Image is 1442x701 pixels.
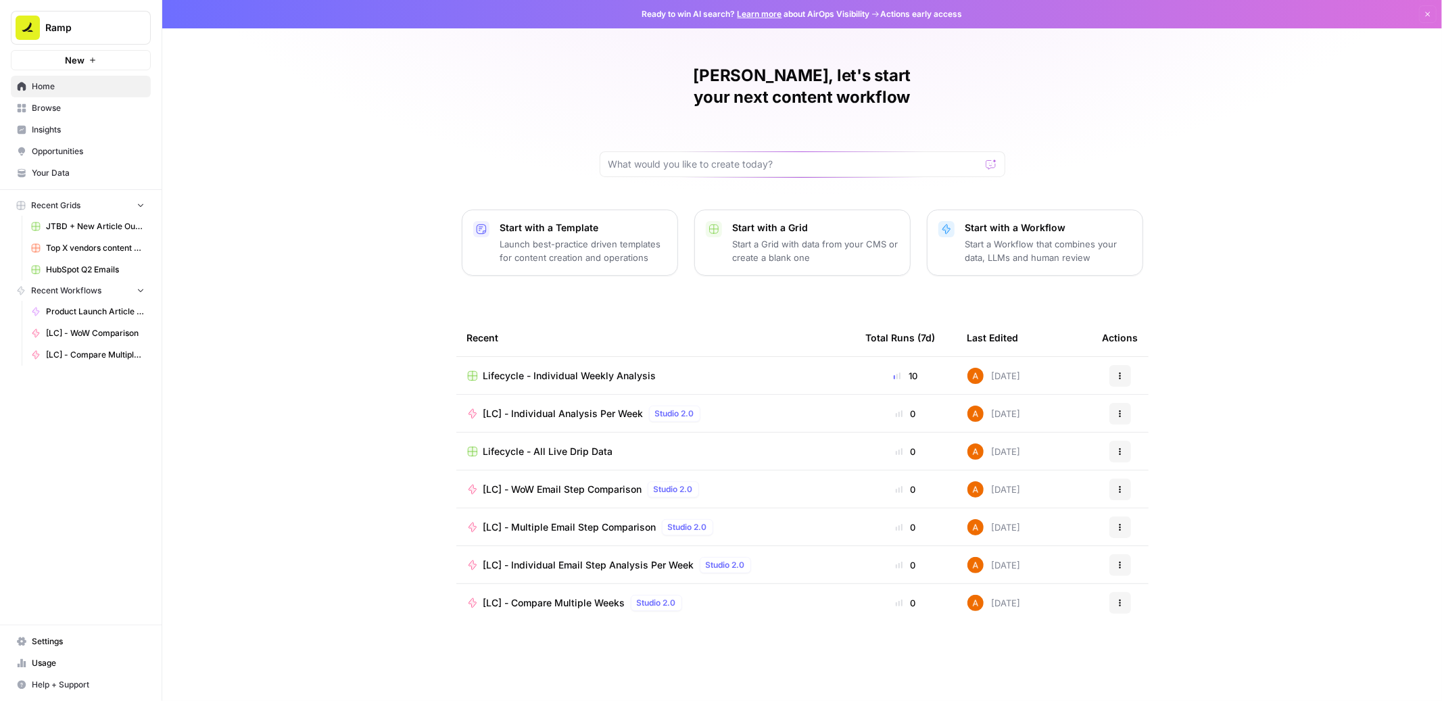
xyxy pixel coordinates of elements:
[11,652,151,674] a: Usage
[467,519,844,535] a: [LC] - Multiple Email Step ComparisonStudio 2.0
[25,344,151,366] a: [LC] - Compare Multiple Weeks
[967,319,1019,356] div: Last Edited
[655,408,694,420] span: Studio 2.0
[31,199,80,212] span: Recent Grids
[967,443,984,460] img: i32oznjerd8hxcycc1k00ct90jt3
[46,349,145,361] span: [LC] - Compare Multiple Weeks
[467,445,844,458] a: Lifecycle - All Live Drip Data
[642,8,870,20] span: Ready to win AI search? about AirOps Visibility
[738,9,782,19] a: Learn more
[32,657,145,669] span: Usage
[967,557,984,573] img: i32oznjerd8hxcycc1k00ct90jt3
[967,481,984,498] img: i32oznjerd8hxcycc1k00ct90jt3
[11,50,151,70] button: New
[25,322,151,344] a: [LC] - WoW Comparison
[866,483,946,496] div: 0
[866,596,946,610] div: 0
[866,445,946,458] div: 0
[1103,319,1138,356] div: Actions
[967,406,1021,422] div: [DATE]
[467,557,844,573] a: [LC] - Individual Email Step Analysis Per WeekStudio 2.0
[31,285,101,297] span: Recent Workflows
[967,481,1021,498] div: [DATE]
[967,519,984,535] img: i32oznjerd8hxcycc1k00ct90jt3
[25,301,151,322] a: Product Launch Article Automation
[32,80,145,93] span: Home
[11,162,151,184] a: Your Data
[967,443,1021,460] div: [DATE]
[32,679,145,691] span: Help + Support
[881,8,963,20] span: Actions early access
[706,559,745,571] span: Studio 2.0
[866,558,946,572] div: 0
[967,368,1021,384] div: [DATE]
[25,259,151,281] a: HubSpot Q2 Emails
[500,221,667,235] p: Start with a Template
[46,327,145,339] span: [LC] - WoW Comparison
[483,407,644,420] span: [LC] - Individual Analysis Per Week
[483,483,642,496] span: [LC] - WoW Email Step Comparison
[32,145,145,158] span: Opportunities
[967,519,1021,535] div: [DATE]
[11,141,151,162] a: Opportunities
[967,595,1021,611] div: [DATE]
[637,597,676,609] span: Studio 2.0
[965,237,1132,264] p: Start a Workflow that combines your data, LLMs and human review
[11,674,151,696] button: Help + Support
[32,124,145,136] span: Insights
[467,319,844,356] div: Recent
[25,237,151,259] a: Top X vendors content generator
[65,53,85,67] span: New
[694,210,911,276] button: Start with a GridStart a Grid with data from your CMS or create a blank one
[967,557,1021,573] div: [DATE]
[733,221,899,235] p: Start with a Grid
[467,406,844,422] a: [LC] - Individual Analysis Per WeekStudio 2.0
[11,631,151,652] a: Settings
[483,521,656,534] span: [LC] - Multiple Email Step Comparison
[46,220,145,233] span: JTBD + New Article Output
[16,16,40,40] img: Ramp Logo
[11,195,151,216] button: Recent Grids
[483,445,613,458] span: Lifecycle - All Live Drip Data
[866,407,946,420] div: 0
[668,521,707,533] span: Studio 2.0
[46,242,145,254] span: Top X vendors content generator
[866,521,946,534] div: 0
[483,369,656,383] span: Lifecycle - Individual Weekly Analysis
[608,158,980,171] input: What would you like to create today?
[600,65,1005,108] h1: [PERSON_NAME], let's start your next content workflow
[927,210,1143,276] button: Start with a WorkflowStart a Workflow that combines your data, LLMs and human review
[32,167,145,179] span: Your Data
[483,596,625,610] span: [LC] - Compare Multiple Weeks
[11,11,151,45] button: Workspace: Ramp
[967,595,984,611] img: i32oznjerd8hxcycc1k00ct90jt3
[483,558,694,572] span: [LC] - Individual Email Step Analysis Per Week
[733,237,899,264] p: Start a Grid with data from your CMS or create a blank one
[46,306,145,318] span: Product Launch Article Automation
[967,368,984,384] img: i32oznjerd8hxcycc1k00ct90jt3
[46,264,145,276] span: HubSpot Q2 Emails
[11,97,151,119] a: Browse
[467,481,844,498] a: [LC] - WoW Email Step ComparisonStudio 2.0
[11,76,151,97] a: Home
[467,369,844,383] a: Lifecycle - Individual Weekly Analysis
[654,483,693,495] span: Studio 2.0
[11,119,151,141] a: Insights
[25,216,151,237] a: JTBD + New Article Output
[965,221,1132,235] p: Start with a Workflow
[866,319,936,356] div: Total Runs (7d)
[500,237,667,264] p: Launch best-practice driven templates for content creation and operations
[32,102,145,114] span: Browse
[967,406,984,422] img: i32oznjerd8hxcycc1k00ct90jt3
[11,281,151,301] button: Recent Workflows
[467,595,844,611] a: [LC] - Compare Multiple WeeksStudio 2.0
[866,369,946,383] div: 10
[45,21,127,34] span: Ramp
[462,210,678,276] button: Start with a TemplateLaunch best-practice driven templates for content creation and operations
[32,635,145,648] span: Settings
